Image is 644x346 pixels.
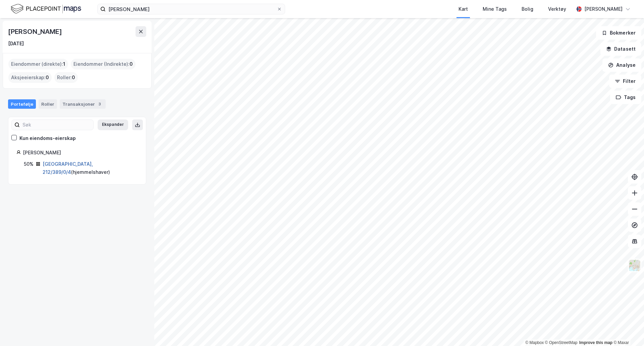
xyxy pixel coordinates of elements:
[610,314,644,346] div: Kontrollprogram for chat
[8,40,24,48] div: [DATE]
[584,5,623,13] div: [PERSON_NAME]
[129,60,133,68] span: 0
[23,149,138,157] div: [PERSON_NAME]
[8,99,36,109] div: Portefølje
[63,60,65,68] span: 1
[596,26,641,40] button: Bokmerker
[522,5,533,13] div: Bolig
[43,160,138,176] div: ( hjemmelshaver )
[43,161,93,175] a: [GEOGRAPHIC_DATA], 212/389/0/4
[610,314,644,346] iframe: Chat Widget
[39,99,57,109] div: Roller
[19,134,76,142] div: Kun eiendoms-eierskap
[54,72,78,83] div: Roller :
[628,259,641,272] img: Z
[46,73,49,82] span: 0
[96,101,103,107] div: 3
[24,160,34,168] div: 50%
[71,59,136,69] div: Eiendommer (Indirekte) :
[609,75,641,88] button: Filter
[610,91,641,104] button: Tags
[579,340,612,345] a: Improve this map
[525,340,544,345] a: Mapbox
[602,58,641,72] button: Analyse
[8,72,52,83] div: Aksjeeierskap :
[72,73,75,82] span: 0
[98,119,128,130] button: Ekspander
[11,3,81,15] img: logo.f888ab2527a4732fd821a326f86c7f29.svg
[483,5,507,13] div: Mine Tags
[8,26,63,37] div: [PERSON_NAME]
[459,5,468,13] div: Kart
[20,120,93,130] input: Søk
[60,99,106,109] div: Transaksjoner
[548,5,566,13] div: Verktøy
[106,4,277,14] input: Søk på adresse, matrikkel, gårdeiere, leietakere eller personer
[545,340,578,345] a: OpenStreetMap
[8,59,68,69] div: Eiendommer (direkte) :
[600,42,641,56] button: Datasett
